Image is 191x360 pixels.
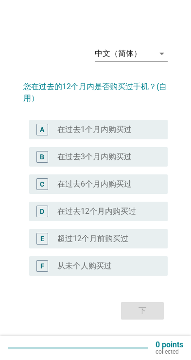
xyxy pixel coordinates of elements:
p: 0 points [156,341,183,348]
div: B [40,152,44,162]
label: 在过去1个月内购买过 [57,125,132,134]
div: 中文（简体） [95,49,141,58]
label: 在过去6个月内购买过 [57,179,132,189]
label: 在过去3个月内购买过 [57,152,132,162]
label: 从未个人购买过 [57,261,112,271]
label: 在过去12个月内购买过 [57,207,136,216]
div: E [40,233,44,244]
h2: 您在过去的12个月内是否购买过手机？(自用） [23,71,168,104]
div: A [40,124,44,134]
i: arrow_drop_down [156,48,168,59]
div: D [40,206,44,216]
div: F [40,261,44,271]
div: C [40,179,44,189]
p: collected [156,348,183,355]
label: 超过12个月前购买过 [57,234,128,244]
